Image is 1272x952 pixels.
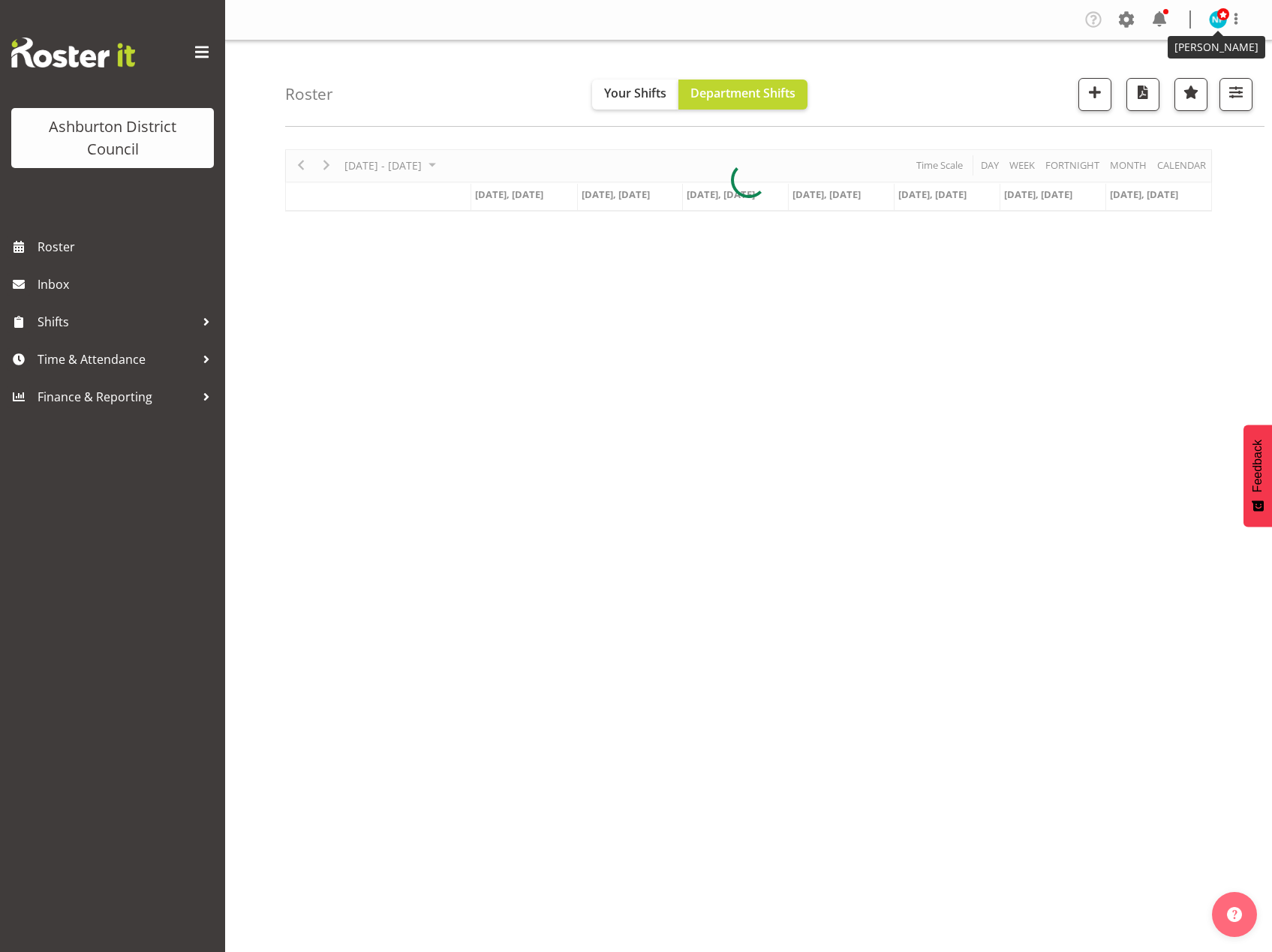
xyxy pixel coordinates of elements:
button: Filter Shifts [1219,78,1252,111]
span: Shifts [38,311,195,333]
span: Feedback [1251,440,1264,492]
button: Highlight an important date within the roster. [1174,78,1207,111]
button: Download a PDF of the roster according to the set date range. [1126,78,1159,111]
span: Department Shifts [690,85,795,101]
span: Time & Attendance [38,348,195,371]
div: Ashburton District Council [26,116,199,161]
button: Department Shifts [678,80,807,110]
h4: Roster [285,86,333,103]
button: Feedback - Show survey [1243,425,1272,527]
span: Finance & Reporting [38,386,195,408]
img: help-xxl-2.png [1227,907,1242,922]
span: Inbox [38,273,218,296]
button: Your Shifts [592,80,678,110]
button: Add a new shift [1078,78,1111,111]
span: Roster [38,236,218,258]
img: Rosterit website logo [11,38,135,68]
img: nicky-farrell-tully10002.jpg [1209,11,1227,29]
span: Your Shifts [604,85,666,101]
